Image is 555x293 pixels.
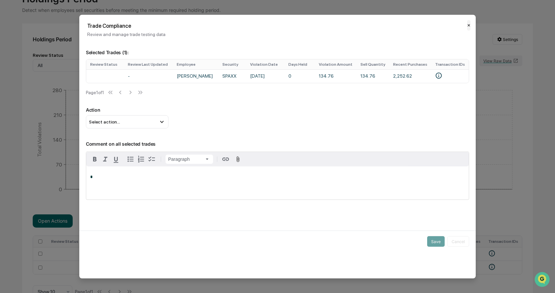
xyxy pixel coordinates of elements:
a: Powered byPylon [47,112,80,117]
td: SPAXX [218,69,246,83]
button: Block type [166,155,213,164]
div: Start new chat [22,51,108,57]
a: 🔎Data Lookup [4,93,44,105]
p: Review and manage trade testing data [87,31,468,37]
span: Data Lookup [13,96,42,102]
button: Cancel [447,236,469,247]
td: 134.76 [315,69,356,83]
th: Transaction IDs [431,59,469,69]
button: Bold [90,154,100,165]
button: Attach files [232,155,244,164]
th: Violation Date [246,59,284,69]
th: Violation Amount [315,59,356,69]
th: Employee [173,59,218,69]
th: Sell Quantity [356,59,389,69]
td: 134.76 [356,69,389,83]
span: Preclearance [13,83,43,90]
td: [PERSON_NAME] [173,69,218,83]
button: Italic [100,154,111,165]
p: How can we help? [7,14,120,24]
a: 🖐️Preclearance [4,81,45,92]
th: Days Held [284,59,315,69]
th: Review Status [86,59,124,69]
a: 🗄️Attestations [45,81,85,92]
div: 🗄️ [48,84,53,89]
th: Recent Purchases [389,59,431,69]
p: Selected Trades ( 1 ): [86,41,469,55]
span: Select action... [89,119,120,125]
button: ✕ [467,20,470,30]
button: Save [427,236,445,247]
p: Action [86,107,469,113]
td: 0 [284,69,315,83]
svg: • Fidelity Investments (Investment)-2575089074 • Fidelity Investments (Investment)-2575089072 [435,72,442,79]
td: 2,252.62 [389,69,431,83]
td: [DATE] [246,69,284,83]
div: 🔎 [7,96,12,102]
p: Comment on all selected trades [86,133,469,147]
h2: Trade Compliance [87,22,468,29]
img: 1746055101610-c473b297-6a78-478c-a979-82029cc54cd1 [7,51,18,62]
iframe: Open customer support [534,271,552,289]
div: Page 1 of 1 [86,90,104,95]
span: Attestations [55,83,82,90]
button: Start new chat [112,53,120,60]
th: Review Last Updated [124,59,173,69]
div: 🖐️ [7,84,12,89]
th: Security [218,59,246,69]
div: We're available if you need us! [22,57,84,62]
span: Pylon [66,112,80,117]
td: - [124,69,173,83]
button: Underline [111,154,121,165]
